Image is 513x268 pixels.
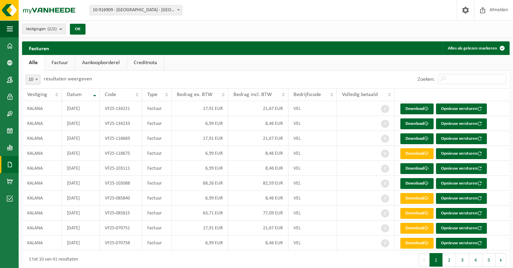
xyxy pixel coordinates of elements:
[22,161,62,176] td: KALANA
[62,146,100,161] td: [DATE]
[45,55,75,71] a: Factuur
[228,176,288,191] td: 82,59 EUR
[172,131,228,146] td: 17,91 EUR
[142,146,172,161] td: Factuur
[177,92,212,97] span: Bedrag ex. BTW
[469,253,482,267] button: 4
[436,118,487,129] button: Opnieuw versturen
[75,55,127,71] a: Aankoopborderel
[62,191,100,206] td: [DATE]
[100,176,142,191] td: VF25-103088
[430,253,443,267] button: 1
[26,75,40,84] span: 10
[62,101,100,116] td: [DATE]
[228,221,288,235] td: 21,67 EUR
[22,55,44,71] a: Alle
[288,131,337,146] td: VEL
[228,146,288,161] td: 8,46 EUR
[22,191,62,206] td: KALANA
[22,24,66,34] button: Vestigingen(2/2)
[25,75,40,85] span: 10
[70,24,85,35] button: OK
[288,101,337,116] td: VEL
[436,178,487,189] button: Opnieuw versturen
[400,133,434,144] a: Download
[288,116,337,131] td: VEL
[400,148,434,159] a: Download
[496,253,506,267] button: Next
[100,235,142,250] td: VF25-070758
[228,191,288,206] td: 8,46 EUR
[482,253,496,267] button: 5
[228,101,288,116] td: 21,67 EUR
[419,253,430,267] button: Previous
[436,238,487,249] button: Opnieuw versturen
[62,131,100,146] td: [DATE]
[443,253,456,267] button: 2
[288,191,337,206] td: VEL
[90,5,182,15] span: 10-916909 - KALANA - OOSTNIEUWKERKE
[342,92,378,97] span: Volledig betaald
[288,235,337,250] td: VEL
[172,176,228,191] td: 68,26 EUR
[22,235,62,250] td: KALANA
[22,221,62,235] td: KALANA
[90,5,182,15] span: 10-916909 - KALANA - OOSTNIEUWKERKE
[142,206,172,221] td: Factuur
[22,176,62,191] td: KALANA
[228,131,288,146] td: 21,67 EUR
[22,41,56,55] h2: Facturen
[436,208,487,219] button: Opnieuw versturen
[22,131,62,146] td: KALANA
[67,92,82,97] span: Datum
[400,163,434,174] a: Download
[172,235,228,250] td: 6,99 EUR
[142,191,172,206] td: Factuur
[418,77,435,82] label: Zoeken:
[142,116,172,131] td: Factuur
[44,76,92,82] label: resultaten weergeven
[142,221,172,235] td: Factuur
[142,161,172,176] td: Factuur
[62,206,100,221] td: [DATE]
[400,238,434,249] a: Download
[172,161,228,176] td: 6,99 EUR
[442,41,509,55] button: Alles als gelezen markeren
[172,206,228,221] td: 63,71 EUR
[22,146,62,161] td: KALANA
[228,116,288,131] td: 8,46 EUR
[62,116,100,131] td: [DATE]
[400,223,434,234] a: Download
[400,208,434,219] a: Download
[142,176,172,191] td: Factuur
[100,161,142,176] td: VF25-103111
[288,176,337,191] td: VEL
[436,223,487,234] button: Opnieuw versturen
[233,92,272,97] span: Bedrag incl. BTW
[400,193,434,204] a: Download
[228,161,288,176] td: 8,46 EUR
[288,206,337,221] td: VEL
[22,206,62,221] td: KALANA
[100,206,142,221] td: VF25-085815
[293,92,321,97] span: Bedrijfscode
[172,116,228,131] td: 6,99 EUR
[400,118,434,129] a: Download
[142,131,172,146] td: Factuur
[62,161,100,176] td: [DATE]
[228,206,288,221] td: 77,09 EUR
[172,101,228,116] td: 17,91 EUR
[456,253,469,267] button: 3
[100,116,142,131] td: VF25-134233
[436,163,487,174] button: Opnieuw versturen
[288,221,337,235] td: VEL
[27,92,47,97] span: Vestiging
[172,191,228,206] td: 6,99 EUR
[100,221,142,235] td: VF25-070751
[127,55,164,71] a: Creditnota
[22,101,62,116] td: KALANA
[400,178,434,189] a: Download
[228,235,288,250] td: 8,46 EUR
[172,146,228,161] td: 6,99 EUR
[100,146,142,161] td: VF25-118675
